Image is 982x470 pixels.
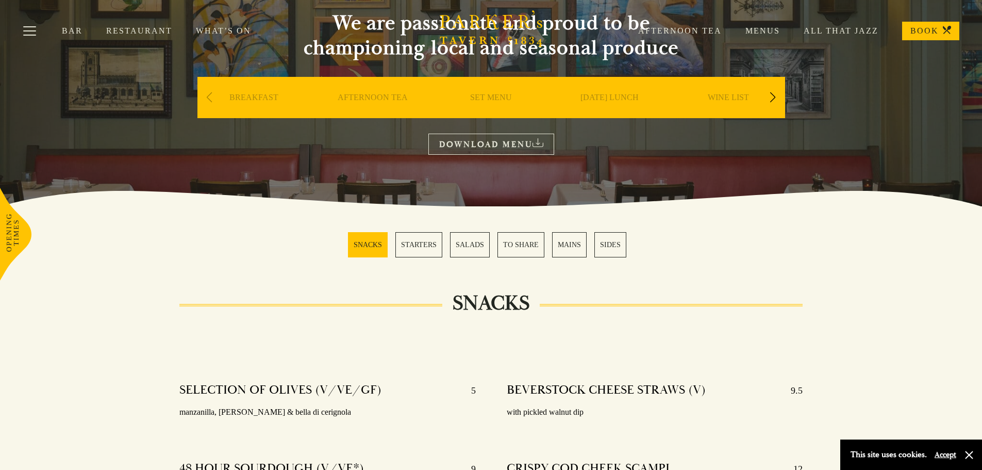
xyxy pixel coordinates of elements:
p: with pickled walnut dip [507,405,803,420]
a: 2 / 6 [395,232,442,257]
a: DOWNLOAD MENU [428,134,554,155]
a: 5 / 6 [552,232,587,257]
a: 3 / 6 [450,232,490,257]
p: 5 [461,382,476,399]
div: Next slide [766,86,780,109]
div: 1 / 9 [197,77,311,149]
a: WINE LIST [708,92,749,134]
a: SET MENU [470,92,512,134]
a: 6 / 6 [594,232,626,257]
div: 4 / 9 [553,77,667,149]
div: 5 / 9 [672,77,785,149]
h4: BEVERSTOCK CHEESE STRAWS (V) [507,382,706,399]
div: Previous slide [203,86,217,109]
a: 4 / 6 [497,232,544,257]
h2: SNACKS [442,291,540,316]
h4: SELECTION OF OLIVES (V/VE/GF) [179,382,381,399]
button: Close and accept [964,450,974,460]
p: This site uses cookies. [851,447,927,462]
button: Accept [935,450,956,460]
a: 1 / 6 [348,232,388,257]
a: [DATE] LUNCH [580,92,639,134]
div: 2 / 9 [316,77,429,149]
p: manzanilla, [PERSON_NAME] & bella di cerignola [179,405,476,420]
a: AFTERNOON TEA [338,92,408,134]
a: BREAKFAST [229,92,278,134]
p: 9.5 [780,382,803,399]
div: 3 / 9 [435,77,548,149]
